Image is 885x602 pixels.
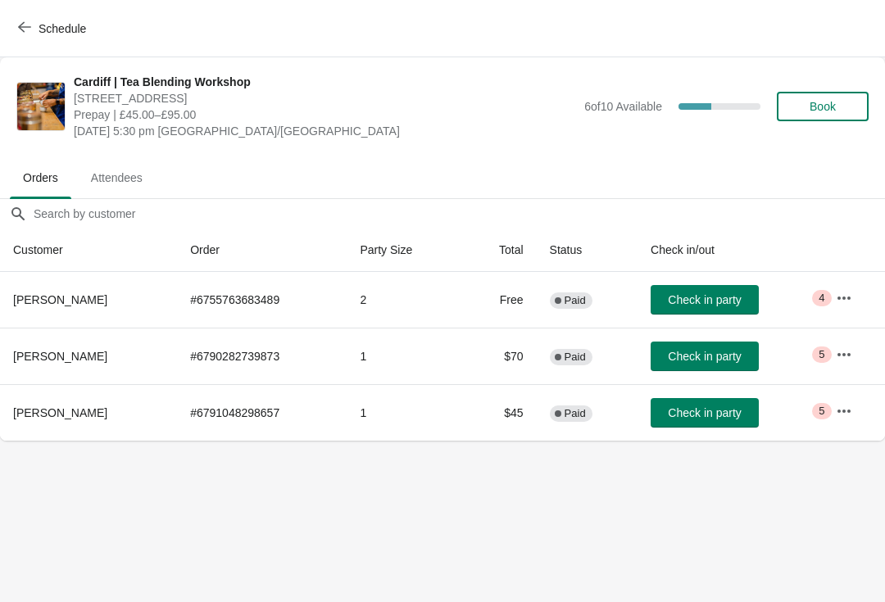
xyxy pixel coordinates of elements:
[10,163,71,192] span: Orders
[565,294,586,307] span: Paid
[638,229,823,272] th: Check in/out
[668,406,741,419] span: Check in party
[74,90,576,106] span: [STREET_ADDRESS]
[347,272,462,328] td: 2
[668,350,741,363] span: Check in party
[651,285,759,315] button: Check in party
[177,229,347,272] th: Order
[177,328,347,384] td: # 6790282739873
[347,229,462,272] th: Party Size
[74,123,576,139] span: [DATE] 5:30 pm [GEOGRAPHIC_DATA]/[GEOGRAPHIC_DATA]
[74,74,576,90] span: Cardiff | Tea Blending Workshop
[33,199,885,229] input: Search by customer
[462,272,536,328] td: Free
[810,100,836,113] span: Book
[13,350,107,363] span: [PERSON_NAME]
[39,22,86,35] span: Schedule
[819,405,824,418] span: 5
[651,342,759,371] button: Check in party
[347,384,462,441] td: 1
[537,229,638,272] th: Status
[177,384,347,441] td: # 6791048298657
[462,328,536,384] td: $70
[668,293,741,306] span: Check in party
[462,229,536,272] th: Total
[819,292,824,305] span: 4
[74,106,576,123] span: Prepay | £45.00–£95.00
[347,328,462,384] td: 1
[13,406,107,419] span: [PERSON_NAME]
[584,100,662,113] span: 6 of 10 Available
[13,293,107,306] span: [PERSON_NAME]
[8,14,99,43] button: Schedule
[462,384,536,441] td: $45
[177,272,347,328] td: # 6755763683489
[565,351,586,364] span: Paid
[819,348,824,361] span: 5
[565,407,586,420] span: Paid
[78,163,156,192] span: Attendees
[651,398,759,428] button: Check in party
[777,92,869,121] button: Book
[17,83,65,130] img: Cardiff | Tea Blending Workshop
